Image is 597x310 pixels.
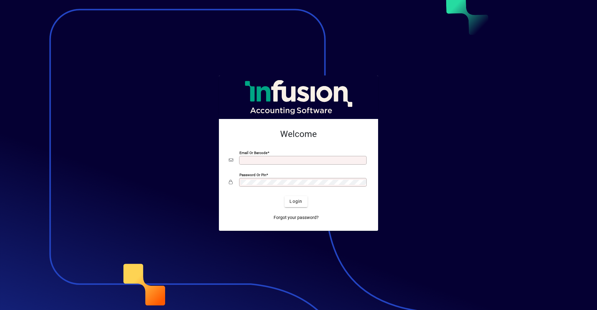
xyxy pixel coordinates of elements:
[239,172,266,177] mat-label: Password or Pin
[285,196,307,207] button: Login
[289,198,302,205] span: Login
[271,212,321,223] a: Forgot your password?
[229,129,368,139] h2: Welcome
[239,150,267,155] mat-label: Email or Barcode
[274,214,319,221] span: Forgot your password?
